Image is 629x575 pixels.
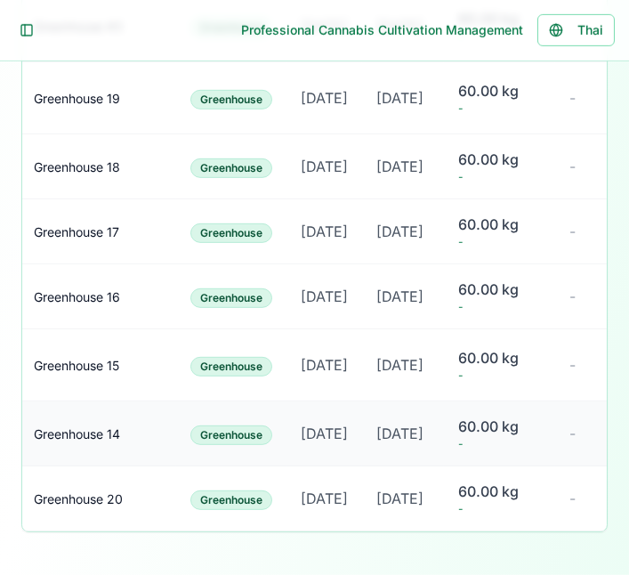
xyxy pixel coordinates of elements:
div: Greenhouse [190,490,272,510]
span: Greenhouse 14 [34,426,120,441]
span: [DATE] [301,158,348,175]
span: 60.00 kg [458,214,541,235]
span: [DATE] [301,356,348,374]
span: Greenhouse 17 [34,224,119,239]
span: [DATE] [376,356,423,374]
span: Greenhouse 20 [34,491,123,506]
span: Thai [577,21,603,39]
span: - [458,300,541,314]
button: Thai [537,14,615,46]
span: 60.00 kg [458,416,541,437]
span: [DATE] [376,223,423,240]
span: [DATE] [301,425,348,442]
span: [DATE] [301,223,348,240]
span: - [458,437,541,451]
span: - [569,356,576,374]
span: - [458,101,541,116]
div: Greenhouse [190,425,272,445]
div: Greenhouse [190,357,272,377]
span: 60.00 kg [458,347,541,368]
span: - [458,235,541,249]
span: - [458,502,541,516]
span: [DATE] [376,158,423,175]
span: 60.00 kg [458,80,541,101]
span: Greenhouse 19 [34,91,120,106]
span: Greenhouse 16 [34,289,120,304]
span: [DATE] [376,490,423,507]
span: [DATE] [376,425,423,442]
span: [DATE] [301,490,348,507]
span: - [569,223,576,240]
span: - [569,158,576,175]
span: 60.00 kg [458,149,541,170]
div: Greenhouse [190,288,272,308]
span: Greenhouse 15 [34,358,119,373]
span: - [458,170,541,184]
span: - [569,490,576,507]
span: [DATE] [376,287,423,305]
span: - [569,425,576,442]
span: 60.00 kg [458,279,541,300]
span: [DATE] [301,89,348,107]
span: 60.00 kg [458,481,541,502]
span: [DATE] [301,287,348,305]
span: - [569,287,576,305]
span: - [569,89,576,107]
span: - [458,368,541,383]
span: [DATE] [376,89,423,107]
div: Greenhouse [190,158,272,178]
div: Greenhouse [190,223,272,243]
div: Greenhouse [190,90,272,109]
div: Professional Cannabis Cultivation Management [241,21,523,39]
span: Greenhouse 18 [34,159,120,174]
